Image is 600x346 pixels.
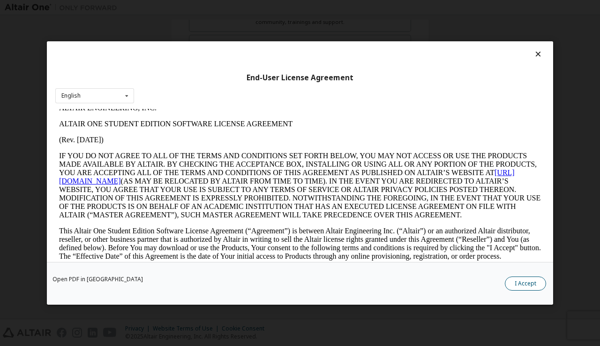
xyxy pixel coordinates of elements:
[4,11,486,19] p: ALTAIR ONE STUDENT EDITION SOFTWARE LICENSE AGREEMENT
[4,27,486,35] p: (Rev. [DATE])
[4,118,486,152] p: This Altair One Student Edition Software License Agreement (“Agreement”) is between Altair Engine...
[61,93,81,99] div: English
[52,277,143,282] a: Open PDF in [GEOGRAPHIC_DATA]
[4,60,459,76] a: [URL][DOMAIN_NAME]
[4,43,486,110] p: IF YOU DO NOT AGREE TO ALL OF THE TERMS AND CONDITIONS SET FORTH BELOW, YOU MAY NOT ACCESS OR USE...
[505,277,546,291] button: I Accept
[55,73,545,83] div: End-User License Agreement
